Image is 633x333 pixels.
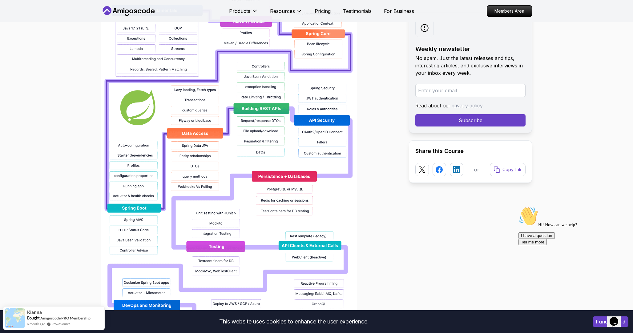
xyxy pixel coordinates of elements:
[229,7,258,20] button: Products
[270,7,295,15] p: Resources
[384,7,414,15] a: For Business
[40,316,91,320] a: Amigoscode PRO Membership
[516,204,627,305] iframe: chat widget
[415,114,526,126] button: Subscribe
[27,315,40,320] span: Bought
[2,18,61,23] span: Hi! How can we help?
[2,2,22,22] img: :wave:
[51,321,71,327] a: ProveSource
[607,308,627,327] iframe: chat widget
[487,5,532,17] a: Members Area
[415,45,526,53] h2: Weekly newsletter
[2,28,39,35] button: I have a question
[5,315,583,328] div: This website uses cookies to enhance the user experience.
[490,163,526,176] button: Copy link
[415,84,526,97] input: Enter your email
[27,321,45,327] span: a month ago
[27,310,42,315] span: Kianna
[2,2,113,41] div: 👋Hi! How can we help?I have a questionTell me more
[452,102,482,109] a: privacy policy
[502,166,522,173] p: Copy link
[415,102,526,109] p: Read about our .
[415,147,526,155] h2: Share this Course
[343,7,372,15] a: Testimonials
[415,54,526,77] p: No spam. Just the latest releases and tips, interesting articles, and exclusive interviews in you...
[229,7,250,15] p: Products
[487,6,532,17] p: Members Area
[474,166,479,173] p: or
[315,7,331,15] a: Pricing
[593,316,628,327] button: Accept cookies
[2,35,31,41] button: Tell me more
[5,308,25,328] img: provesource social proof notification image
[270,7,302,20] button: Resources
